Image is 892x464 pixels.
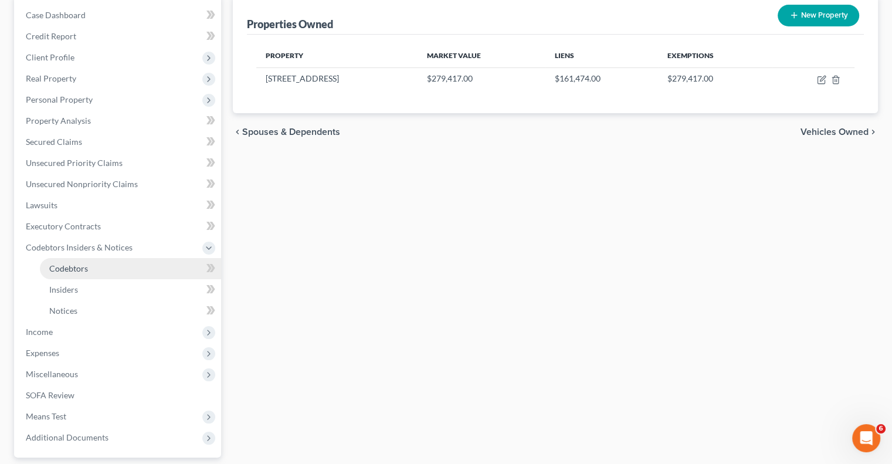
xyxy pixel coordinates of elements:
[16,174,221,195] a: Unsecured Nonpriority Claims
[37,374,46,384] button: Emoji picker
[26,327,53,337] span: Income
[49,263,88,273] span: Codebtors
[869,127,878,137] i: chevron_right
[233,127,242,137] i: chevron_left
[778,5,859,26] button: New Property
[19,209,183,255] div: If you’ve had multiple failed attempts after waiting 10 minutes and need to file by the end of th...
[26,242,133,252] span: Codebtors Insiders & Notices
[16,26,221,47] a: Credit Report
[26,390,74,400] span: SOFA Review
[19,260,183,295] div: Our team is actively investigating this issue and will provide updates as soon as more informatio...
[852,424,880,452] iframe: Intercom live chat
[16,216,221,237] a: Executory Contracts
[9,92,192,308] div: 🚨 Notice: MFA Filing Issue 🚨We’ve noticed some users are not receiving the MFA pop-up when filing...
[57,6,133,15] h1: [PERSON_NAME]
[26,369,78,379] span: Miscellaneous
[545,44,659,67] th: Liens
[56,374,65,384] button: Gif picker
[418,44,545,67] th: Market Value
[201,370,220,388] button: Send a message…
[9,92,225,334] div: Emma says…
[26,221,101,231] span: Executory Contracts
[16,5,221,26] a: Case Dashboard
[8,5,30,27] button: go back
[26,137,82,147] span: Secured Claims
[19,117,183,151] div: We’ve noticed some users are not receiving the MFA pop-up when filing [DATE].
[19,100,155,109] b: 🚨 Notice: MFA Filing Issue 🚨
[26,31,76,41] span: Credit Report
[184,5,206,27] button: Home
[26,179,138,189] span: Unsecured Nonpriority Claims
[49,285,78,294] span: Insiders
[69,169,139,178] b: 10 full minutes
[26,158,123,168] span: Unsecured Priority Claims
[40,300,221,321] a: Notices
[26,116,91,126] span: Property Analysis
[26,348,59,358] span: Expenses
[10,350,225,370] textarea: Message…
[876,424,886,433] span: 6
[26,200,57,210] span: Lawsuits
[247,17,333,31] div: Properties Owned
[16,131,221,153] a: Secured Claims
[658,44,772,67] th: Exemptions
[242,127,340,137] span: Spouses & Dependents
[418,67,545,90] td: $279,417.00
[545,67,659,90] td: $161,474.00
[233,127,340,137] button: chevron_left Spouses & Dependents
[16,195,221,216] a: Lawsuits
[801,127,878,137] button: Vehicles Owned chevron_right
[801,127,869,137] span: Vehicles Owned
[19,157,183,202] div: If you experience this issue, please wait at least between filing attempts to allow MFA to reset ...
[16,110,221,131] a: Property Analysis
[33,6,52,25] img: Profile image for Emma
[26,73,76,83] span: Real Property
[256,67,418,90] td: [STREET_ADDRESS]
[206,5,227,26] div: Close
[26,411,66,421] span: Means Test
[16,385,221,406] a: SOFA Review
[26,432,108,442] span: Additional Documents
[658,67,772,90] td: $279,417.00
[74,374,84,384] button: Start recording
[40,279,221,300] a: Insiders
[26,52,74,62] span: Client Profile
[18,374,28,384] button: Upload attachment
[26,94,93,104] span: Personal Property
[26,10,86,20] span: Case Dashboard
[49,306,77,316] span: Notices
[40,258,221,279] a: Codebtors
[19,310,111,317] div: [PERSON_NAME] • 5h ago
[57,15,80,26] p: Active
[256,44,418,67] th: Property
[16,153,221,174] a: Unsecured Priority Claims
